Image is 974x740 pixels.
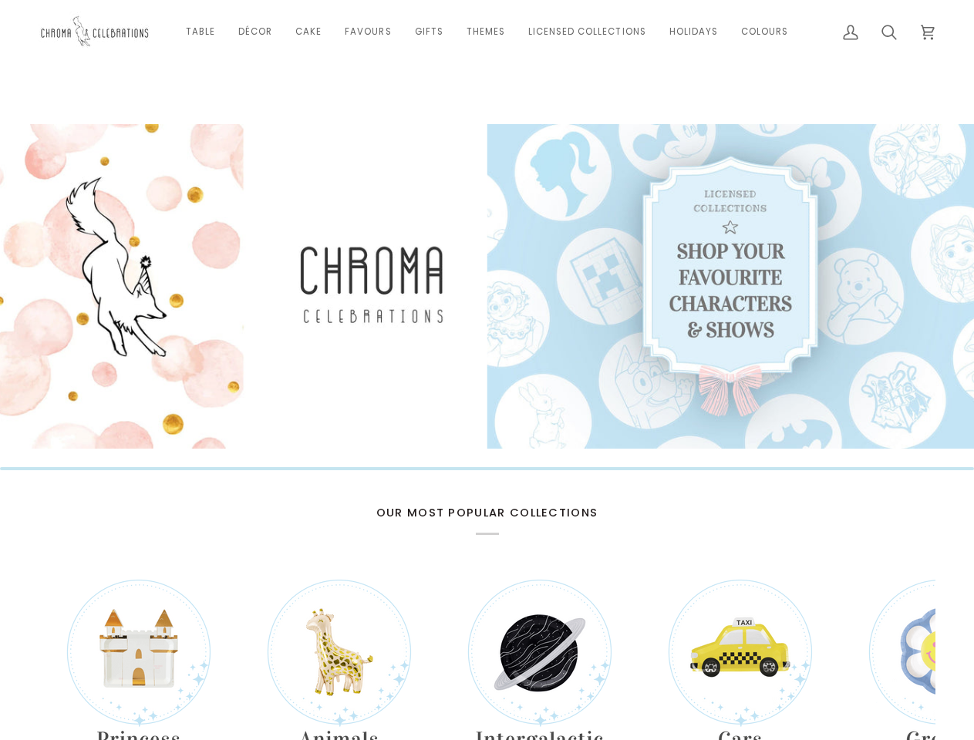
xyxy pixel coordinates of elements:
span: Holidays [669,25,718,39]
span: Licensed Collections [528,25,646,39]
h2: Our Most Popular Collections [39,506,935,535]
span: Table [186,25,215,39]
span: Colours [741,25,788,39]
img: Chroma Celebrations [39,12,154,52]
span: Favours [345,25,391,39]
span: Cake [295,25,322,39]
span: Décor [238,25,272,39]
span: Themes [467,25,505,39]
span: Gifts [415,25,443,39]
